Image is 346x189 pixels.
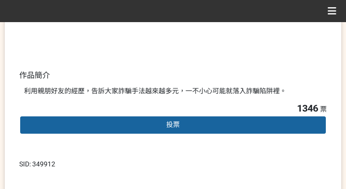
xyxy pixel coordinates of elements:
[19,71,50,80] span: 作品簡介
[166,121,180,128] span: 投票
[243,159,291,169] iframe: IFrame Embed
[320,105,327,113] span: 票
[24,86,322,96] div: 利用親朋好友的經歷，告訴大家詐騙手法越來越多元，一不小心可能就落入詐騙陷阱裡。
[297,102,318,114] span: 1346
[19,160,55,168] span: SID: 349912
